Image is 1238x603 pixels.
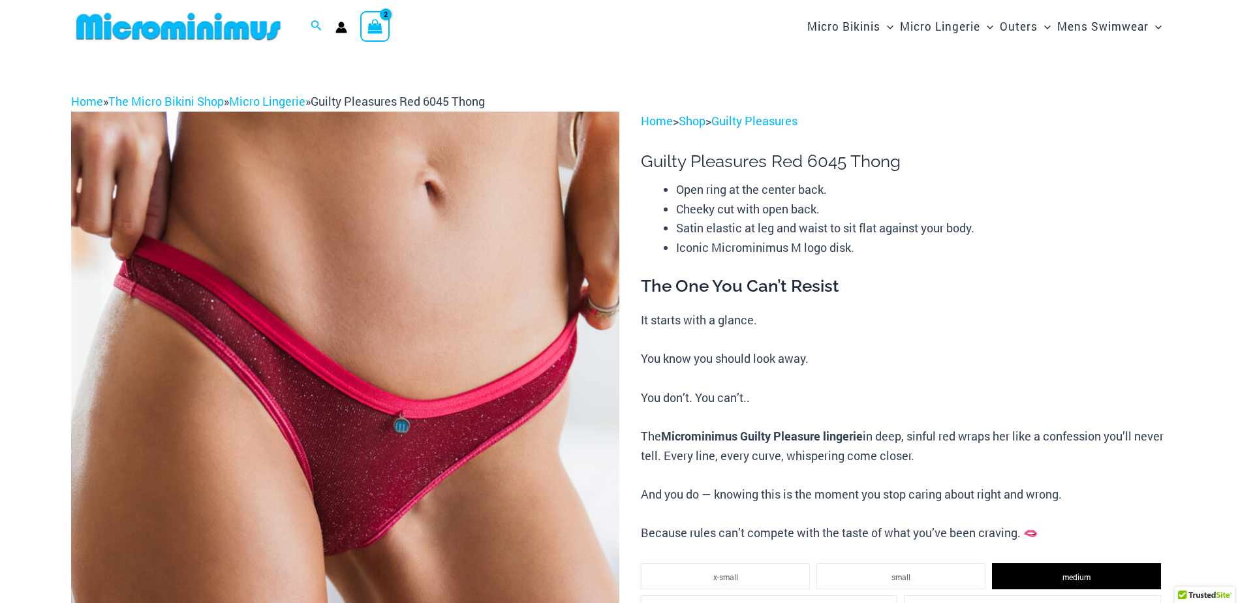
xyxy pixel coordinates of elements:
[713,572,738,582] span: x-small
[676,238,1167,258] li: Iconic Microminimus M logo disk.
[360,11,390,41] a: View Shopping Cart, 2 items
[997,7,1054,46] a: OutersMenu ToggleMenu Toggle
[980,10,993,43] span: Menu Toggle
[891,572,910,582] span: small
[992,563,1161,589] li: medium
[676,200,1167,219] li: Cheeky cut with open back.
[108,93,224,109] a: The Micro Bikini Shop
[661,428,863,444] b: Microminimus Guilty Pleasure lingerie
[1054,7,1165,46] a: Mens SwimwearMenu ToggleMenu Toggle
[641,151,1167,172] h1: Guilty Pleasures Red 6045 Thong
[711,113,797,129] a: Guilty Pleasures
[311,18,322,35] a: Search icon link
[1038,10,1051,43] span: Menu Toggle
[802,5,1168,48] nav: Site Navigation
[71,93,103,109] a: Home
[900,10,980,43] span: Micro Lingerie
[1149,10,1162,43] span: Menu Toggle
[1000,10,1038,43] span: Outers
[641,112,1167,131] p: > >
[311,93,485,109] span: Guilty Pleasures Red 6045 Thong
[880,10,893,43] span: Menu Toggle
[1057,10,1149,43] span: Mens Swimwear
[816,563,985,589] li: small
[1062,572,1091,582] span: medium
[641,563,810,589] li: x-small
[807,10,880,43] span: Micro Bikinis
[641,113,673,129] a: Home
[641,275,1167,298] h3: The One You Can’t Resist
[676,180,1167,200] li: Open ring at the center back.
[676,219,1167,238] li: Satin elastic at leg and waist to sit flat against your body.
[804,7,897,46] a: Micro BikinisMenu ToggleMenu Toggle
[335,22,347,33] a: Account icon link
[641,311,1167,543] p: It starts with a glance. You know you should look away. You don’t. You can’t.. The in deep, sinfu...
[229,93,305,109] a: Micro Lingerie
[679,113,705,129] a: Shop
[71,12,286,41] img: MM SHOP LOGO FLAT
[897,7,997,46] a: Micro LingerieMenu ToggleMenu Toggle
[71,93,485,109] span: » » »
